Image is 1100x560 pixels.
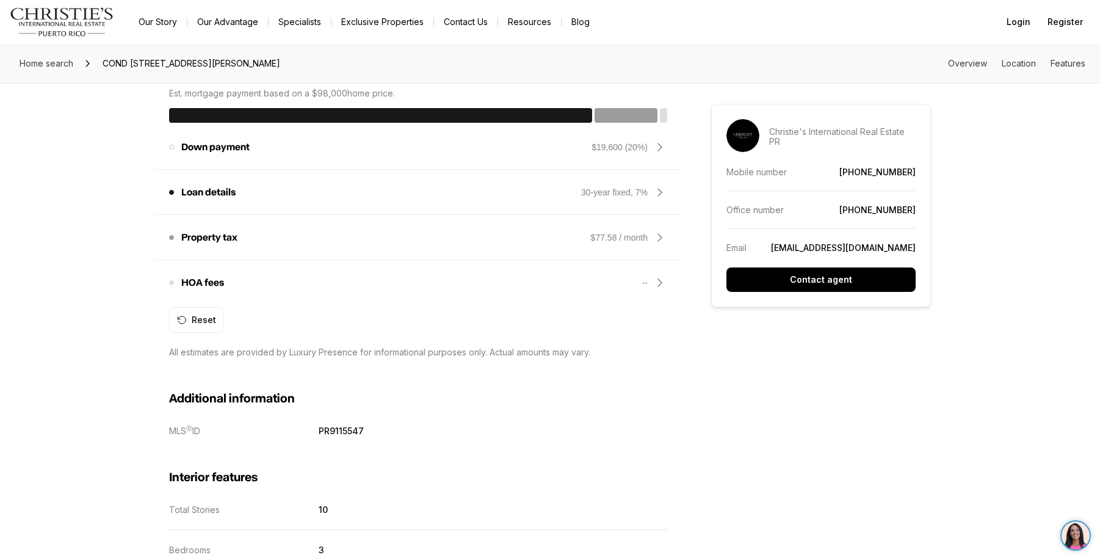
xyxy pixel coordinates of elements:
a: Our Advantage [187,13,268,31]
p: Christie's International Real Estate PR [769,127,916,147]
p: Office number [726,205,784,215]
a: Skip to: Location [1002,58,1036,68]
img: logo [10,7,114,37]
div: Down payment$19,600 (20%) [169,133,667,162]
a: [EMAIL_ADDRESS][DOMAIN_NAME] [771,242,916,253]
button: Register [1040,10,1090,34]
button: Login [999,10,1038,34]
p: Contact agent [790,275,852,285]
div: $19,600 (20%) [592,141,648,153]
a: Exclusive Properties [331,13,433,31]
p: Property tax [181,233,237,242]
p: Est. mortgage payment based on a $98,000 home price. [169,89,667,98]
a: Skip to: Overview [948,58,987,68]
p: Bedrooms [169,545,211,555]
div: HOA fees-- [169,268,667,297]
a: Specialists [269,13,331,31]
p: MLS ID [169,426,200,436]
a: Our Story [129,13,187,31]
button: Reset [169,307,224,333]
p: 10 [319,504,328,515]
button: Contact Us [434,13,498,31]
p: 3 [319,545,324,555]
span: Login [1007,17,1030,27]
button: Contact agent [726,267,916,292]
h3: Interior features [169,470,667,485]
p: Email [726,242,747,253]
p: Down payment [181,142,250,152]
p: HOA fees [181,278,224,288]
div: -- [642,277,648,289]
h3: Additional information [169,391,667,406]
div: Reset [177,315,216,325]
span: Home search [20,58,73,68]
span: COND [STREET_ADDRESS][PERSON_NAME] [98,54,285,73]
nav: Page section menu [948,59,1085,68]
a: Blog [562,13,599,31]
div: Loan details30-year fixed, 7% [169,178,667,207]
span: Ⓡ [186,424,192,432]
p: Total Stories [169,504,220,515]
p: Loan details [181,187,236,197]
p: Mobile number [726,167,787,177]
div: 30-year fixed, 7% [581,186,648,198]
div: $77.58 / month [591,231,648,244]
img: be3d4b55-7850-4bcb-9297-a2f9cd376e78.png [7,7,35,35]
div: Property tax$77.58 / month [169,223,667,252]
p: All estimates are provided by Luxury Presence for informational purposes only. Actual amounts may... [169,347,590,357]
p: PR9115547 [319,426,364,436]
a: Home search [15,54,78,73]
a: [PHONE_NUMBER] [839,167,916,177]
a: Skip to: Features [1051,58,1085,68]
a: [PHONE_NUMBER] [839,205,916,215]
a: Resources [498,13,561,31]
span: Register [1048,17,1083,27]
